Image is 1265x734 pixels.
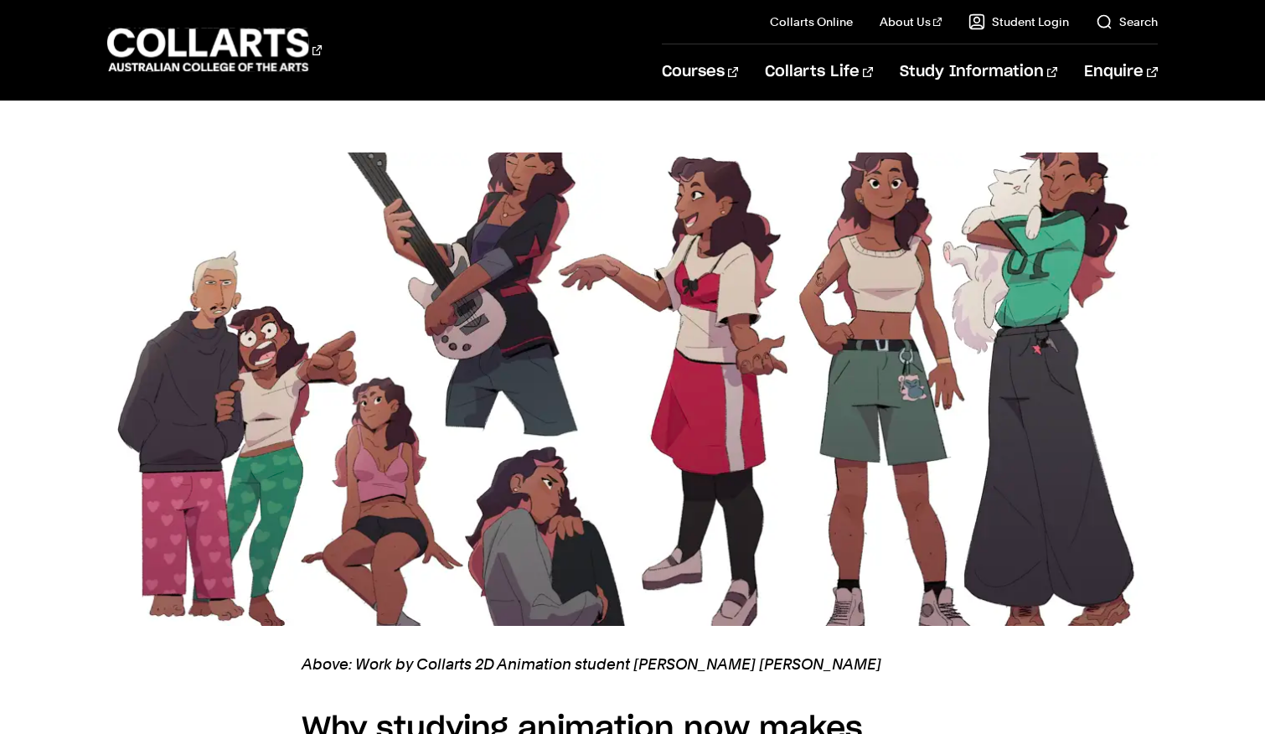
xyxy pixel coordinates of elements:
a: About Us [880,13,942,30]
a: Enquire [1084,44,1157,100]
a: Courses [662,44,738,100]
a: Search [1096,13,1158,30]
a: Student Login [968,13,1069,30]
em: Above: Work by Collarts 2D Animation student [PERSON_NAME] [PERSON_NAME] [302,655,881,673]
div: Go to homepage [107,26,322,74]
a: Collarts Life [765,44,873,100]
a: Collarts Online [770,13,853,30]
a: Study Information [900,44,1057,100]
